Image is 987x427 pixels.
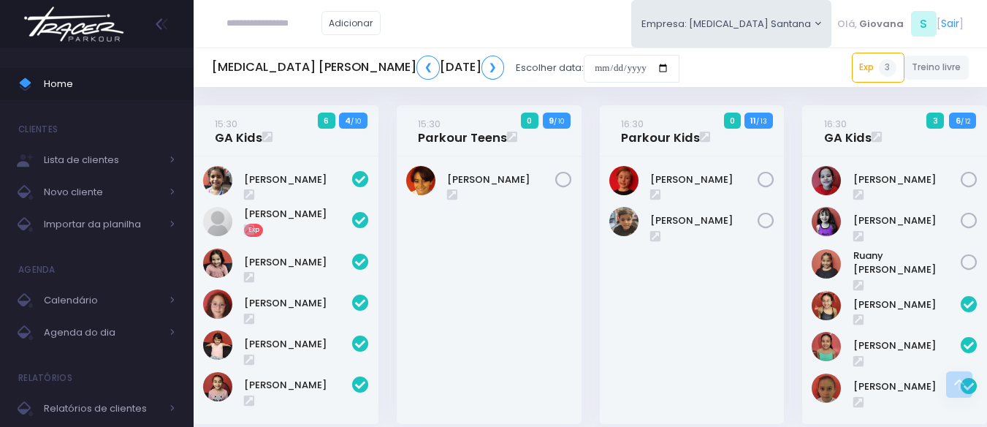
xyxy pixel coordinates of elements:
[812,249,841,279] img: Ruany Liz Franco Delgado
[203,330,232,360] img: Manuella Velloso Beio
[824,116,872,146] a: 16:30GA Kids
[853,298,961,312] a: [PERSON_NAME]
[756,117,767,126] small: / 13
[650,213,758,228] a: [PERSON_NAME]
[447,173,555,187] a: [PERSON_NAME]
[481,56,505,80] a: ❯
[44,399,161,418] span: Relatórios de clientes
[812,207,841,236] img: Lorena Alexsandra Souza
[203,166,232,195] img: Chiara Marques Fantin
[44,151,161,170] span: Lista de clientes
[44,323,161,342] span: Agenda do dia
[812,166,841,195] img: Gabriela Jordão Izumida
[18,255,56,284] h4: Agenda
[621,116,700,146] a: 16:30Parkour Kids
[244,296,352,311] a: [PERSON_NAME]
[44,75,175,94] span: Home
[345,115,351,126] strong: 4
[941,16,959,31] a: Sair
[18,115,58,144] h4: Clientes
[961,117,970,126] small: / 12
[44,215,161,234] span: Importar da planilha
[215,117,237,131] small: 15:30
[812,374,841,403] img: Rafaela tiosso zago
[724,113,742,129] span: 0
[418,116,507,146] a: 15:30Parkour Teens
[853,379,961,394] a: [PERSON_NAME]
[521,113,538,129] span: 0
[831,7,969,40] div: [ ]
[215,116,262,146] a: 15:30GA Kids
[44,183,161,202] span: Novo cliente
[812,291,841,320] img: Isabella Yamaguchi
[853,173,961,187] a: [PERSON_NAME]
[859,17,904,31] span: Giovana
[853,339,961,353] a: [PERSON_NAME]
[212,56,504,80] h5: [MEDICAL_DATA] [PERSON_NAME] [DATE]
[852,53,904,82] a: Exp3
[853,249,961,277] a: Ruany [PERSON_NAME]
[244,255,352,270] a: [PERSON_NAME]
[203,372,232,401] img: Niara Belisário Cruz
[750,115,756,126] strong: 11
[621,117,644,131] small: 16:30
[406,166,435,195] img: Arthur Dias
[812,332,841,361] img: Larissa Yamaguchi
[203,207,232,236] img: Clara Buck Torreblanca
[18,363,72,393] h4: Relatórios
[44,291,161,310] span: Calendário
[853,213,961,228] a: [PERSON_NAME]
[203,249,232,278] img: Liz Stetz Tavernaro Torres
[351,117,361,126] small: / 10
[554,117,564,126] small: / 10
[824,117,847,131] small: 16:30
[609,166,639,195] img: Artur Vernaglia Bagatin
[879,59,896,77] span: 3
[418,117,441,131] small: 15:30
[911,11,937,37] span: S
[321,11,381,35] a: Adicionar
[416,56,440,80] a: ❮
[318,113,335,129] span: 6
[837,17,857,31] span: Olá,
[650,173,758,187] a: [PERSON_NAME]
[244,337,352,352] a: [PERSON_NAME]
[244,378,352,393] a: [PERSON_NAME]
[549,115,554,126] strong: 9
[212,51,679,85] div: Escolher data:
[904,56,969,80] a: Treino livre
[203,290,232,319] img: Manuella Brandão oliveira
[244,173,352,187] a: [PERSON_NAME]
[926,113,944,129] span: 3
[956,115,961,126] strong: 6
[244,207,352,222] a: [PERSON_NAME]
[609,207,639,236] img: Pedro Henrique Negrão Tateishi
